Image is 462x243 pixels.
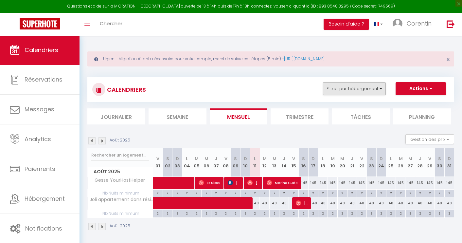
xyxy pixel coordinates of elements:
[347,148,357,177] th: 21
[323,82,386,95] button: Filtrer par hébergement
[279,190,289,196] div: 2
[390,156,392,162] abbr: L
[182,190,192,196] div: 2
[271,108,329,124] li: Trimestre
[322,156,324,162] abbr: L
[435,210,444,216] div: 2
[347,177,357,189] div: 145
[192,148,202,177] th: 05
[25,46,58,54] span: Calendriers
[172,190,182,196] div: 2
[25,75,62,84] span: Réservations
[318,177,328,189] div: 145
[386,190,396,196] div: 2
[376,177,386,189] div: 145
[292,156,295,162] abbr: V
[435,148,444,177] th: 30
[283,156,285,162] abbr: J
[388,13,440,36] a: ... Corentin
[163,210,172,216] div: 2
[376,148,386,177] th: 24
[425,210,435,216] div: 2
[309,197,318,209] div: 40
[415,197,425,209] div: 40
[396,210,405,216] div: 2
[279,148,289,177] th: 14
[25,224,62,233] span: Notifications
[240,148,250,177] th: 10
[195,156,199,162] abbr: M
[260,190,270,196] div: 2
[88,167,153,177] span: Août 2025
[357,210,366,216] div: 2
[338,210,347,216] div: 2
[367,148,377,177] th: 23
[367,190,376,196] div: 2
[380,156,383,162] abbr: D
[25,165,55,173] span: Paiements
[396,177,406,189] div: 145
[367,177,377,189] div: 145
[405,177,415,189] div: 145
[415,177,425,189] div: 145
[211,210,221,216] div: 2
[176,156,179,162] abbr: D
[153,210,163,216] div: 2
[357,177,367,189] div: 145
[396,190,405,196] div: 2
[110,137,130,143] p: Août 2025
[347,197,357,209] div: 40
[204,156,208,162] abbr: M
[240,210,250,216] div: 2
[419,156,421,162] abbr: J
[351,156,353,162] abbr: J
[231,148,240,177] th: 09
[89,177,147,184] span: Gesse YourHostHelper
[425,148,435,177] th: 29
[231,190,240,196] div: 2
[415,148,425,177] th: 28
[338,197,347,209] div: 40
[149,108,206,124] li: Semaine
[367,197,377,209] div: 40
[270,148,279,177] th: 13
[289,148,299,177] th: 15
[87,108,145,124] li: Journalier
[211,190,221,196] div: 2
[425,197,435,209] div: 40
[254,156,256,162] abbr: L
[416,190,425,196] div: 2
[447,20,455,28] img: logout
[446,57,450,63] button: Close
[309,190,318,196] div: 2
[408,156,412,162] abbr: M
[445,190,454,196] div: 2
[393,19,402,28] img: ...
[396,82,446,95] button: Actions
[25,135,51,143] span: Analytics
[357,197,367,209] div: 40
[91,149,149,161] input: Rechercher un logement...
[199,177,222,189] span: Fs Sissoko
[311,156,315,162] abbr: D
[438,156,441,162] abbr: S
[263,156,267,162] abbr: M
[283,3,311,9] a: en cliquant ici
[182,148,192,177] th: 04
[396,148,406,177] th: 26
[328,190,337,196] div: 2
[250,148,260,177] th: 11
[156,156,159,162] abbr: V
[182,210,192,216] div: 2
[250,190,260,196] div: 2
[328,148,338,177] th: 19
[338,148,347,177] th: 20
[357,148,367,177] th: 22
[444,148,454,177] th: 31
[153,148,163,177] th: 01
[309,177,318,189] div: 145
[377,190,386,196] div: 2
[105,82,146,97] h3: CALENDRIERS
[210,108,268,124] li: Mensuel
[153,190,163,196] div: 2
